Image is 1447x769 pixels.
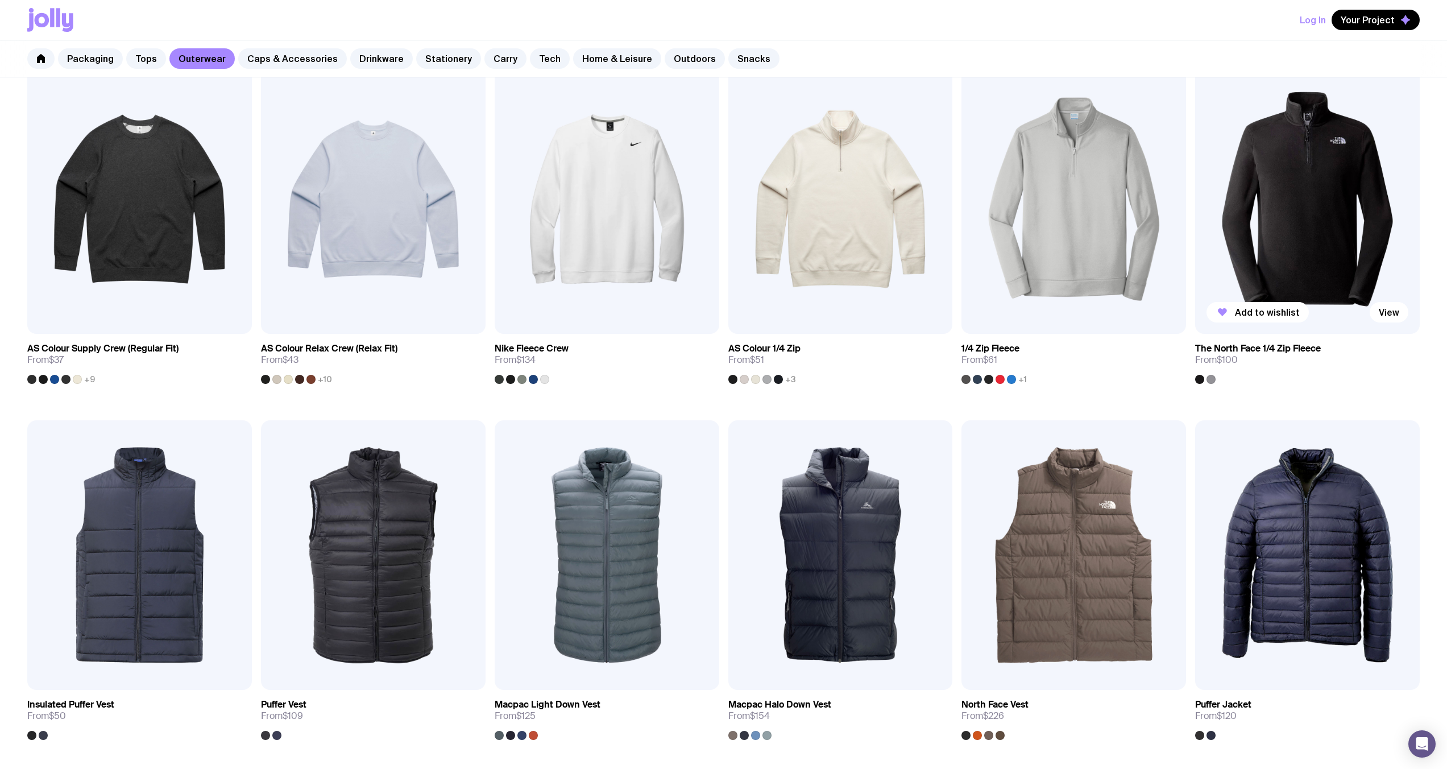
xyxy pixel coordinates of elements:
[961,354,997,366] span: From
[495,699,600,710] h3: Macpac Light Down Vest
[516,354,536,366] span: $134
[1195,343,1321,354] h3: The North Face 1/4 Zip Fleece
[728,343,801,354] h3: AS Colour 1/4 Zip
[495,710,536,722] span: From
[318,375,332,384] span: +10
[728,48,780,69] a: Snacks
[1408,730,1436,758] div: Open Intercom Messenger
[58,48,123,69] a: Packaging
[27,710,66,722] span: From
[169,48,235,69] a: Outerwear
[350,48,413,69] a: Drinkware
[1332,10,1420,30] button: Your Project
[728,354,764,366] span: From
[1341,14,1395,26] span: Your Project
[495,343,569,354] h3: Nike Fleece Crew
[983,354,997,366] span: $61
[728,699,831,710] h3: Macpac Halo Down Vest
[573,48,661,69] a: Home & Leisure
[27,343,179,354] h3: AS Colour Supply Crew (Regular Fit)
[495,334,719,384] a: Nike Fleece CrewFrom$134
[27,699,114,710] h3: Insulated Puffer Vest
[728,334,953,384] a: AS Colour 1/4 ZipFrom$51+3
[1195,710,1237,722] span: From
[1370,302,1408,323] a: View
[728,710,770,722] span: From
[416,48,481,69] a: Stationery
[961,343,1019,354] h3: 1/4 Zip Fleece
[484,48,526,69] a: Carry
[728,690,953,740] a: Macpac Halo Down VestFrom$154
[1195,699,1251,710] h3: Puffer Jacket
[1217,354,1238,366] span: $100
[1235,307,1300,318] span: Add to wishlist
[961,710,1004,722] span: From
[261,354,298,366] span: From
[27,354,64,366] span: From
[27,334,252,384] a: AS Colour Supply Crew (Regular Fit)From$37+9
[84,375,95,384] span: +9
[261,343,397,354] h3: AS Colour Relax Crew (Relax Fit)
[1206,302,1309,323] button: Add to wishlist
[785,375,796,384] span: +3
[27,690,252,740] a: Insulated Puffer VestFrom$50
[1217,710,1237,722] span: $120
[261,710,303,722] span: From
[750,354,764,366] span: $51
[961,334,1186,384] a: 1/4 Zip FleeceFrom$61+1
[1195,690,1420,740] a: Puffer JacketFrom$120
[961,690,1186,740] a: North Face VestFrom$226
[261,699,306,710] h3: Puffer Vest
[261,334,486,384] a: AS Colour Relax Crew (Relax Fit)From$43+10
[516,710,536,722] span: $125
[283,354,298,366] span: $43
[1195,334,1420,384] a: The North Face 1/4 Zip FleeceFrom$100
[49,710,66,722] span: $50
[495,690,719,740] a: Macpac Light Down VestFrom$125
[530,48,570,69] a: Tech
[1018,375,1027,384] span: +1
[49,354,64,366] span: $37
[495,354,536,366] span: From
[1195,354,1238,366] span: From
[983,710,1004,722] span: $226
[261,690,486,740] a: Puffer VestFrom$109
[750,710,770,722] span: $154
[665,48,725,69] a: Outdoors
[126,48,166,69] a: Tops
[1300,10,1326,30] button: Log In
[238,48,347,69] a: Caps & Accessories
[961,699,1029,710] h3: North Face Vest
[283,710,303,722] span: $109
